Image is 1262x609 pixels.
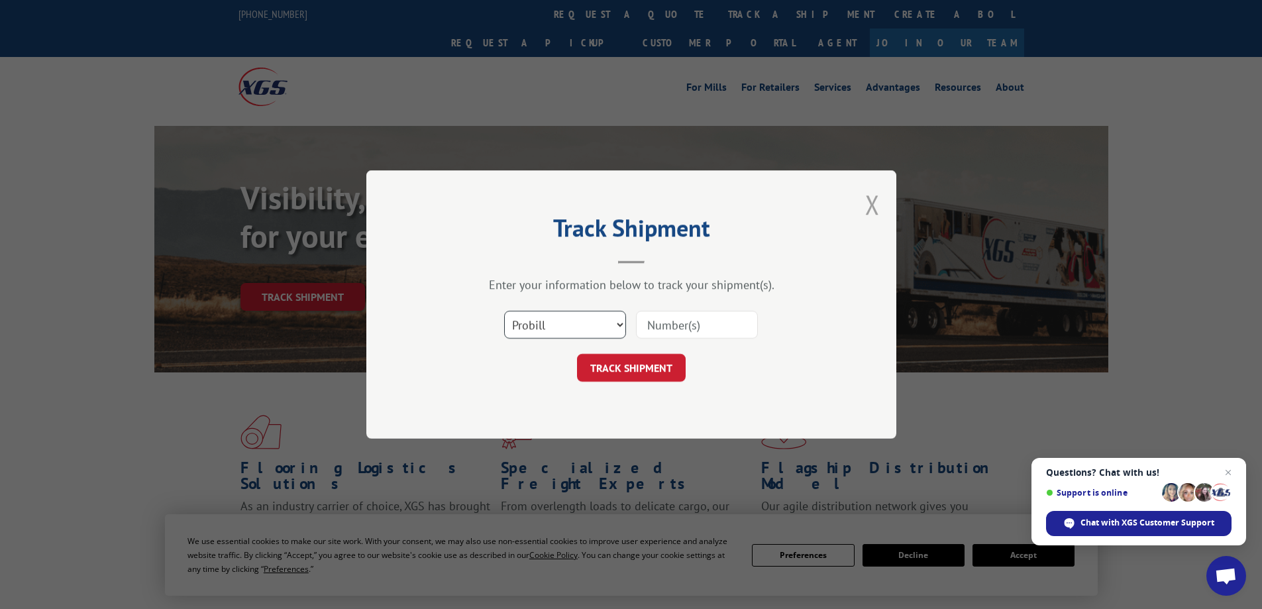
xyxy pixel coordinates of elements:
[1220,465,1236,480] span: Close chat
[1046,467,1232,478] span: Questions? Chat with us!
[577,354,686,382] button: TRACK SHIPMENT
[1080,517,1214,529] span: Chat with XGS Customer Support
[636,311,758,339] input: Number(s)
[433,219,830,244] h2: Track Shipment
[433,277,830,292] div: Enter your information below to track your shipment(s).
[865,187,880,222] button: Close modal
[1206,556,1246,596] div: Open chat
[1046,488,1157,498] span: Support is online
[1046,511,1232,536] div: Chat with XGS Customer Support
